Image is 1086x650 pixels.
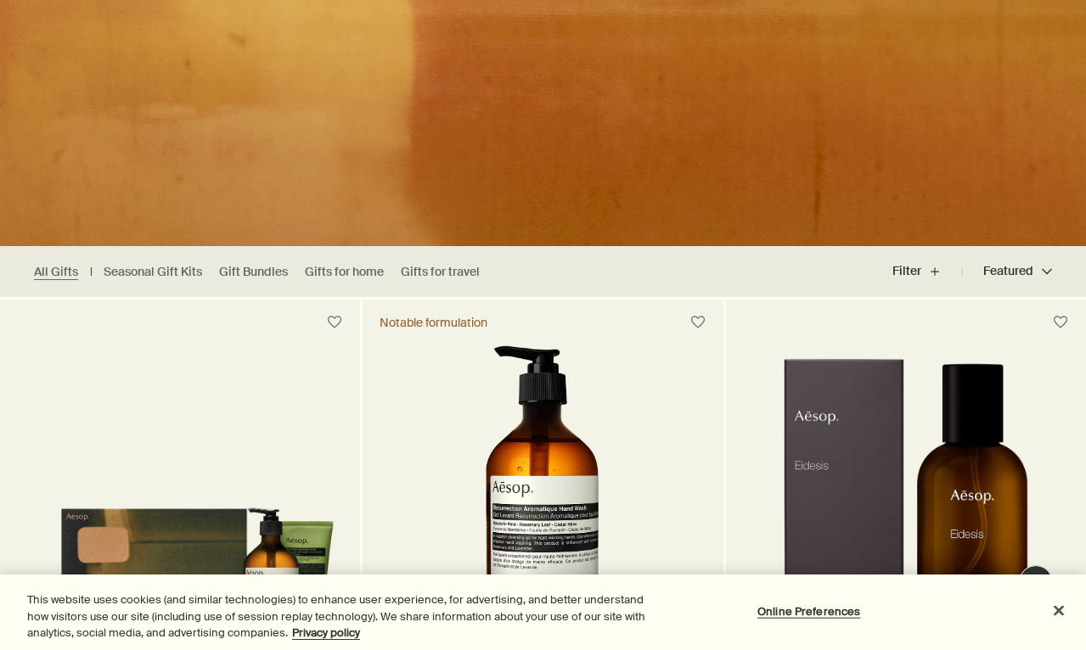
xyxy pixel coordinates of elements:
a: Gift Bundles [219,264,288,280]
button: Filter [892,251,962,292]
button: Save to cabinet [319,307,350,338]
a: All Gifts [34,264,78,280]
a: Gifts for travel [401,264,480,280]
a: Gifts for home [305,264,384,280]
a: Seasonal Gift Kits [104,264,202,280]
div: Notable formulation [380,315,487,330]
a: More information about your privacy, opens in a new tab [292,625,360,640]
button: Online Preferences, Opens the preference center dialog [756,594,862,628]
div: This website uses cookies (and similar technologies) to enhance user experience, for advertising,... [27,591,651,642]
button: Close [1040,591,1078,629]
button: Featured [962,251,1052,292]
button: Save to cabinet [683,307,713,338]
button: Live Assistance [1019,565,1053,599]
button: Save to cabinet [1045,307,1076,338]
